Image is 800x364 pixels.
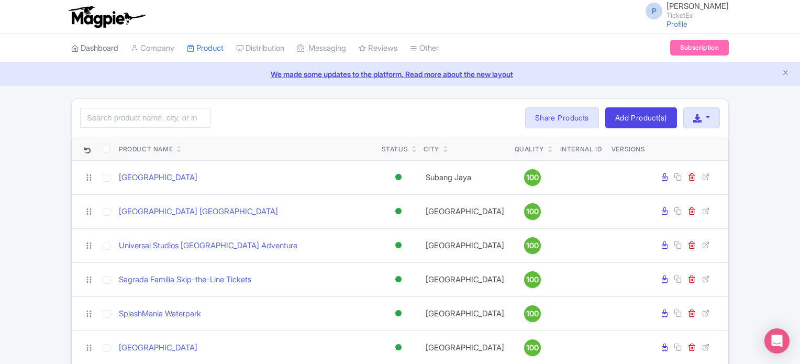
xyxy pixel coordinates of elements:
[419,194,510,228] td: [GEOGRAPHIC_DATA]
[419,262,510,296] td: [GEOGRAPHIC_DATA]
[359,34,397,63] a: Reviews
[297,34,346,63] a: Messaging
[515,271,550,288] a: 100
[393,170,404,185] div: Active
[419,296,510,330] td: [GEOGRAPHIC_DATA]
[666,1,729,11] span: [PERSON_NAME]
[393,306,404,321] div: Active
[236,34,284,63] a: Distribution
[393,238,404,253] div: Active
[119,342,197,354] a: [GEOGRAPHIC_DATA]
[515,339,550,356] a: 100
[670,40,729,56] a: Subscription
[410,34,439,63] a: Other
[526,274,539,285] span: 100
[526,206,539,217] span: 100
[666,12,729,19] small: TicketEx
[66,5,147,28] img: logo-ab69f6fb50320c5b225c76a69d11143b.png
[515,305,550,322] a: 100
[554,137,607,161] th: Internal ID
[393,340,404,355] div: Active
[764,328,790,354] div: Open Intercom Messenger
[526,240,539,251] span: 100
[187,34,224,63] a: Product
[419,228,510,262] td: [GEOGRAPHIC_DATA]
[515,237,550,254] a: 100
[782,68,790,80] button: Close announcement
[119,172,197,184] a: [GEOGRAPHIC_DATA]
[607,137,650,161] th: Versions
[119,206,278,218] a: [GEOGRAPHIC_DATA] [GEOGRAPHIC_DATA]
[6,69,794,80] a: We made some updates to the platform. Read more about the new layout
[119,308,201,320] a: SplashMania Waterpark
[639,2,729,19] a: P [PERSON_NAME] TicketEx
[71,34,118,63] a: Dashboard
[393,204,404,219] div: Active
[119,274,251,286] a: Sagrada Família Skip-the-Line Tickets
[119,240,297,252] a: Universal Studios [GEOGRAPHIC_DATA] Adventure
[80,108,211,128] input: Search product name, city, or interal id
[131,34,174,63] a: Company
[419,160,510,194] td: Subang Jaya
[605,107,677,128] a: Add Product(s)
[525,107,599,128] a: Share Products
[393,272,404,287] div: Active
[515,145,544,154] div: Quality
[424,145,439,154] div: City
[526,342,539,354] span: 100
[646,3,662,19] span: P
[119,145,173,154] div: Product Name
[515,169,550,186] a: 100
[666,19,687,28] a: Profile
[526,172,539,183] span: 100
[382,145,408,154] div: Status
[526,308,539,319] span: 100
[515,203,550,220] a: 100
